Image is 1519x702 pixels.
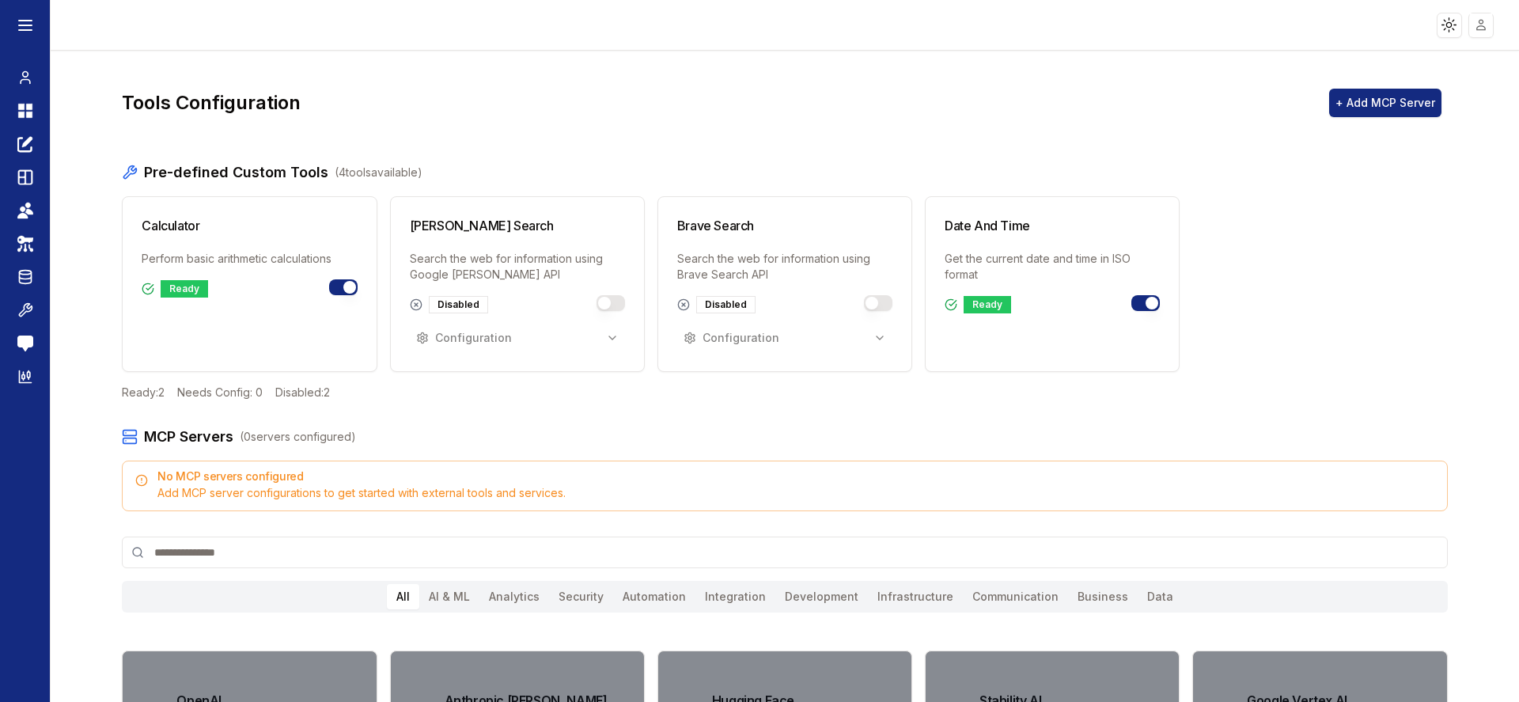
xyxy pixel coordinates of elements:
[696,296,756,313] div: Disabled
[240,429,356,445] span: ( 0 server s configured)
[677,251,892,283] p: Search the web for information using Brave Search API
[1138,584,1183,609] button: Data
[419,584,479,609] button: AI & ML
[17,336,33,351] img: feedback
[677,216,754,235] h3: Brave Search
[135,471,1434,482] h5: No MCP servers configured
[410,251,625,283] p: Search the web for information using Google [PERSON_NAME] API
[429,296,488,313] div: Disabled
[335,165,422,180] span: ( 4 tool s available)
[864,295,892,311] button: Toggle brave_search
[144,426,233,448] h2: MCP Servers
[945,251,1160,283] p: Get the current date and time in ISO format
[387,584,419,609] button: All
[329,279,358,295] button: Toggle calculator
[122,90,301,116] h1: Tools Configuration
[410,216,554,235] h3: [PERSON_NAME] Search
[1329,89,1441,117] button: + Add MCP Server
[945,216,1030,235] h3: Date And Time
[963,584,1068,609] button: Communication
[613,584,695,609] button: Automation
[177,385,263,400] span: Needs Config: 0
[1068,584,1138,609] button: Business
[695,584,775,609] button: Integration
[144,161,328,184] h2: Pre-defined Custom Tools
[964,296,1011,313] div: Ready
[135,485,1434,501] div: Add MCP server configurations to get started with external tools and services.
[479,584,549,609] button: Analytics
[775,584,868,609] button: Development
[597,295,625,311] button: Toggle serper_search
[122,385,165,400] span: Ready: 2
[549,584,613,609] button: Security
[868,584,963,609] button: Infrastructure
[142,251,357,267] p: Perform basic arithmetic calculations
[1470,13,1493,36] img: placeholder-user.jpg
[1131,295,1160,311] button: Toggle date_and_time
[275,385,330,400] span: Disabled: 2
[161,280,208,298] div: Ready
[142,216,199,235] h3: Calculator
